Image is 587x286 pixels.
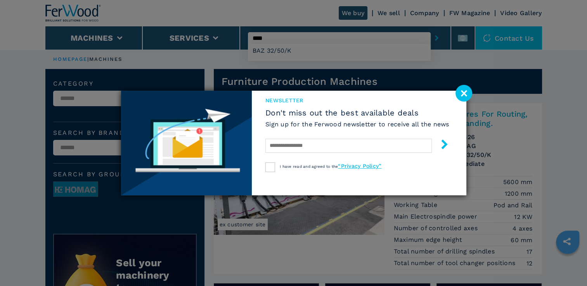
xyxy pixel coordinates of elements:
[121,91,252,195] img: Newsletter image
[265,120,449,129] h6: Sign up for the Ferwood newsletter to receive all the news
[338,163,381,169] a: “Privacy Policy”
[432,136,449,155] button: submit-button
[265,108,449,117] span: Don't miss out the best available deals
[280,164,381,169] span: I have read and agreed to the
[265,96,449,104] span: newsletter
